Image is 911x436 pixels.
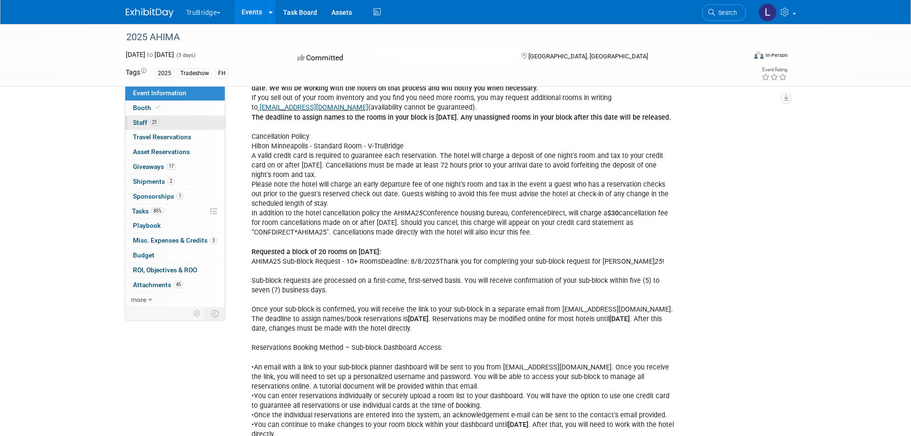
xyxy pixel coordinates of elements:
div: Event Format [690,50,788,64]
span: ROI, Objectives & ROO [133,266,197,274]
b: The deadline to assign names to the rooms in your block is [DATE]. Any unassigned rooms in your b... [252,113,671,122]
div: Committed [295,50,506,67]
span: 1 [176,192,184,200]
a: Misc. Expenses & Credits3 [125,234,225,248]
span: more [131,296,146,303]
a: Tasks85% [125,204,225,219]
a: [EMAIL_ADDRESS][DOMAIN_NAME] [260,103,368,112]
span: [GEOGRAPHIC_DATA], [GEOGRAPHIC_DATA] [528,53,648,60]
a: Travel Reservations [125,130,225,145]
td: Toggle Event Tabs [205,307,225,320]
span: Playbook [133,222,161,229]
span: to [145,51,154,58]
a: Budget [125,248,225,263]
span: 45 [174,281,183,288]
a: Staff21 [125,116,225,130]
a: ROI, Objectives & ROO [125,263,225,278]
img: Format-Inperson.png [754,51,764,59]
span: Giveaways [133,163,176,170]
td: Tags [126,67,146,78]
a: Attachments45 [125,278,225,292]
a: Event Information [125,86,225,101]
div: 2025 AHIMA [123,29,732,46]
span: Misc. Expenses & Credits [133,236,217,244]
span: Travel Reservations [133,133,191,141]
span: 21 [150,119,159,126]
a: Giveaways17 [125,160,225,174]
span: [DATE] [DATE] [126,51,174,58]
a: Search [702,4,746,21]
span: Booth [133,104,162,112]
div: Tradeshow [177,68,212,78]
a: Asset Reservations [125,145,225,159]
img: ExhibitDay [126,8,174,18]
div: Event Rating [761,67,787,72]
span: Attachments [133,281,183,289]
div: 2025 [155,68,174,78]
img: Laura Osborne [758,3,777,22]
i: 25 [655,257,662,266]
div: FH [215,68,229,78]
span: Search [715,9,737,16]
div: In-Person [765,52,788,59]
span: Sponsorships [133,192,184,200]
span: 2 [167,178,175,185]
span: Budget [133,251,154,259]
a: Booth [125,101,225,115]
a: Sponsorships1 [125,190,225,204]
span: 17 [166,163,176,170]
b: $30 [607,209,619,217]
span: Staff [133,119,159,126]
i: Booth reservation complete [155,105,160,110]
a: Shipments2 [125,175,225,189]
span: Tasks [132,207,164,215]
a: more [125,293,225,307]
a: Playbook [125,219,225,233]
b: [DATE] [508,421,528,429]
span: 3 [210,237,217,244]
span: Asset Reservations [133,148,190,156]
span: 85% [151,207,164,214]
b: Requested a block of 20 rooms on [DATE]: [252,248,381,256]
b: [DATE] [408,315,428,323]
span: (3 days) [176,52,196,58]
td: Personalize Event Tab Strip [189,307,206,320]
span: Shipments [133,178,175,185]
i: 25 [415,209,423,217]
span: Event Information [133,89,187,97]
b: [DATE] [609,315,630,323]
